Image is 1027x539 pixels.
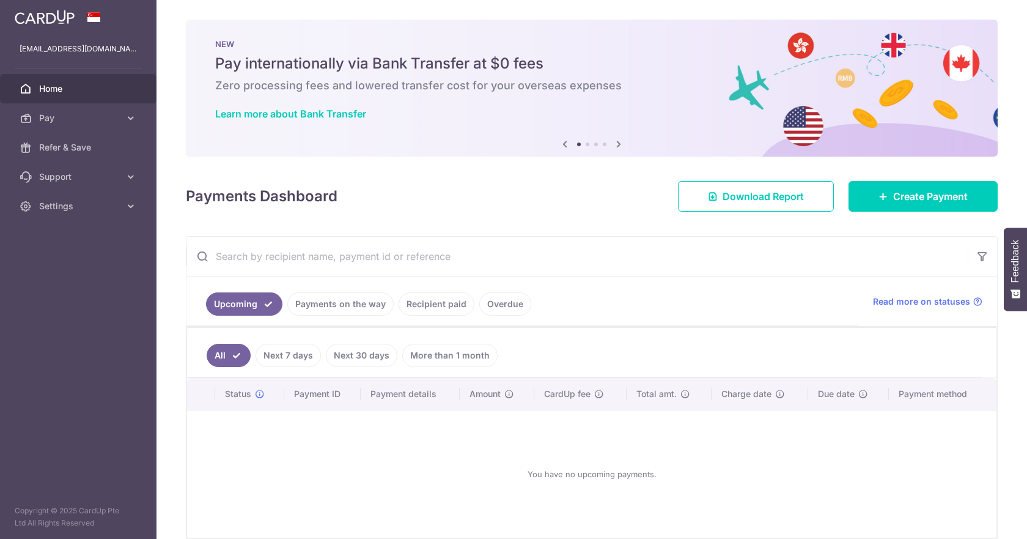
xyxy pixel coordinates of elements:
span: Download Report [723,189,804,204]
span: Charge date [721,388,771,400]
a: Create Payment [848,181,998,212]
a: Read more on statuses [873,296,982,308]
span: Support [39,171,120,183]
th: Payment ID [284,378,361,410]
p: NEW [215,39,968,49]
a: More than 1 month [402,344,498,367]
img: CardUp [15,10,75,24]
th: Payment details [361,378,460,410]
span: CardUp fee [544,388,591,400]
span: Refer & Save [39,141,120,154]
h5: Pay internationally via Bank Transfer at $0 fees [215,54,968,73]
span: Amount [469,388,501,400]
a: Learn more about Bank Transfer [215,108,366,120]
h6: Zero processing fees and lowered transfer cost for your overseas expenses [215,78,968,93]
span: Total amt. [636,388,677,400]
th: Payment method [889,378,996,410]
span: Status [225,388,251,400]
a: All [207,344,251,367]
div: You have no upcoming payments. [202,420,982,528]
h4: Payments Dashboard [186,185,337,207]
a: Next 7 days [256,344,321,367]
span: Feedback [1010,240,1021,283]
a: Recipient paid [399,292,474,316]
a: Next 30 days [326,344,397,367]
button: Feedback - Show survey [1004,228,1027,311]
input: Search by recipient name, payment id or reference [186,237,968,276]
a: Overdue [479,292,531,316]
span: Home [39,83,120,95]
span: Settings [39,200,120,212]
span: Create Payment [893,189,968,204]
a: Upcoming [206,292,282,316]
span: Due date [818,388,855,400]
span: Read more on statuses [873,296,970,308]
span: Pay [39,112,120,124]
p: [EMAIL_ADDRESS][DOMAIN_NAME] [20,43,137,55]
a: Download Report [678,181,834,212]
img: Bank transfer banner [186,20,998,157]
a: Payments on the way [287,292,394,316]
